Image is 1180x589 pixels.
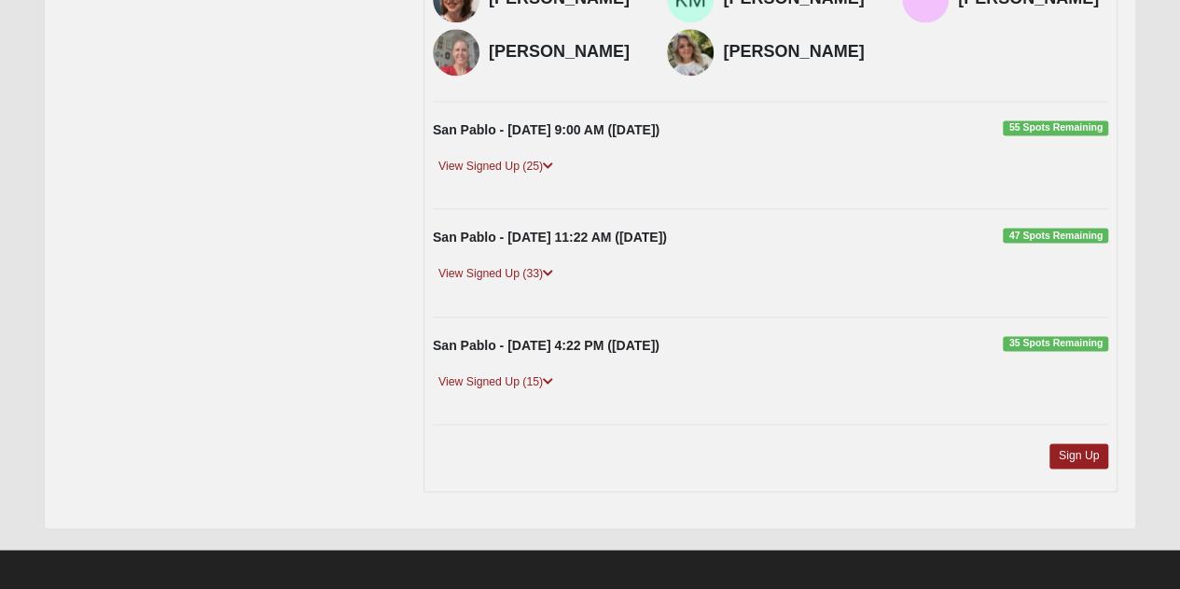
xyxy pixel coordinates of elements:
[433,157,559,176] a: View Signed Up (25)
[723,42,874,63] h4: [PERSON_NAME]
[433,122,659,137] strong: San Pablo - [DATE] 9:00 AM ([DATE])
[433,230,667,245] strong: San Pablo - [DATE] 11:22 AM ([DATE])
[1003,336,1108,351] span: 35 Spots Remaining
[1003,120,1108,135] span: 55 Spots Remaining
[433,29,479,76] img: Natasha Knight
[433,372,559,392] a: View Signed Up (15)
[433,338,659,353] strong: San Pablo - [DATE] 4:22 PM ([DATE])
[667,29,714,76] img: Adrian Carkhuff
[1003,228,1108,243] span: 47 Spots Remaining
[433,264,559,284] a: View Signed Up (33)
[489,42,640,63] h4: [PERSON_NAME]
[1049,443,1109,469] a: Sign Up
